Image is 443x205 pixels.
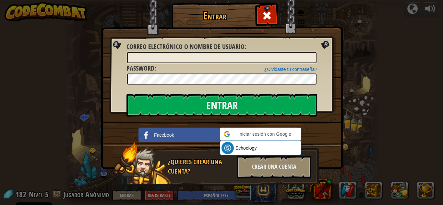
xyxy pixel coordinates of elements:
[235,145,257,151] span: Schoology
[126,64,156,73] label: :
[264,67,317,72] a: ¿Olvidaste tu contraseña?
[237,156,311,178] div: Crear una cuenta
[233,131,297,137] span: Iniciar sesión con Google
[220,128,301,141] div: Iniciar sesión con Google
[173,10,256,21] h1: Entrar
[126,94,317,117] input: Entrar
[221,142,234,154] img: schoology.png
[140,129,152,141] img: facebook_small.png
[126,64,154,73] span: Password
[154,132,174,138] span: Facebook
[126,42,246,51] label: :
[168,157,233,176] div: ¿Quieres crear una cuenta?
[126,42,245,51] span: Correo electrónico o nombre de usuario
